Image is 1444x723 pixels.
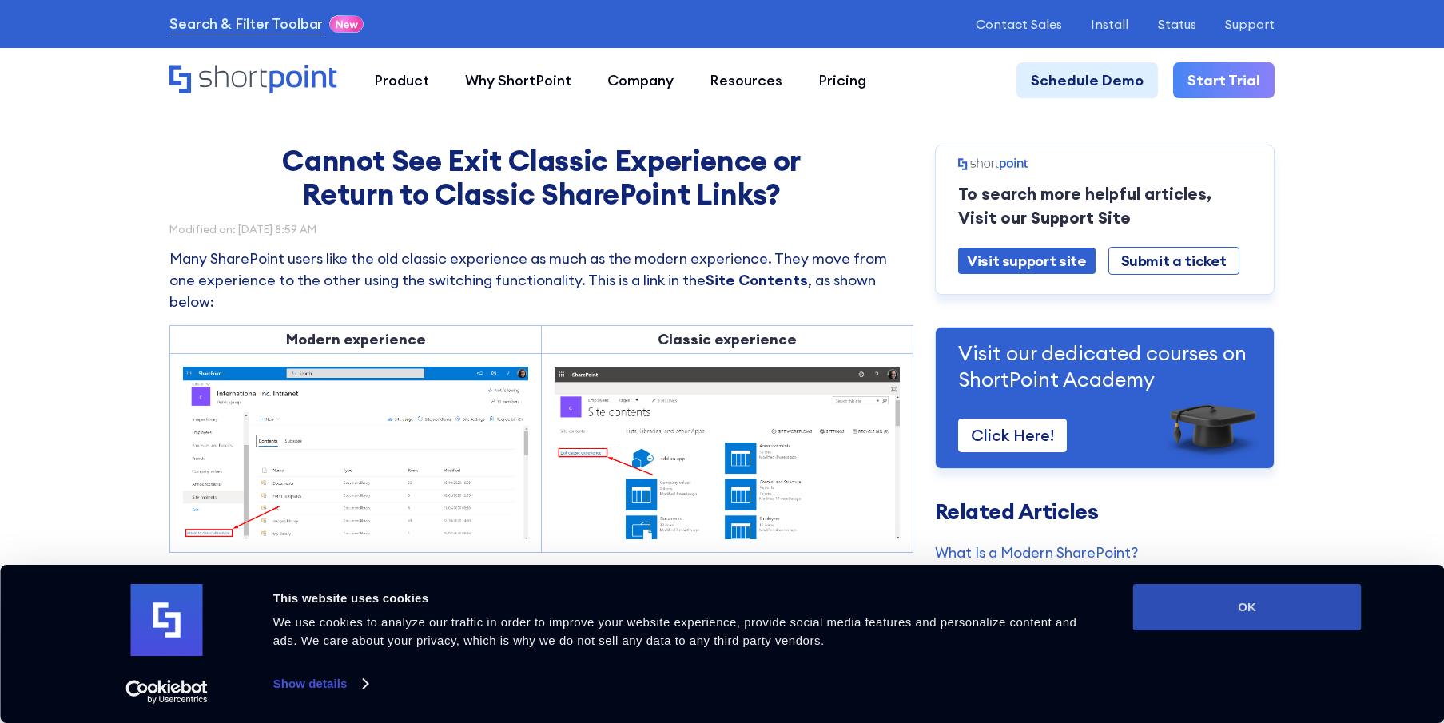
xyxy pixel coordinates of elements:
div: Resources [710,70,782,91]
a: Resources [691,62,800,98]
h3: Related Articles [935,501,1275,522]
a: Install [1091,17,1128,31]
a: Contact Sales [976,17,1062,31]
a: Why ShortPoint [447,62,589,98]
a: Visit support site [958,248,1096,274]
p: Visit our dedicated courses on ShortPoint Academy [958,340,1251,393]
div: Pricing [818,70,866,91]
a: Product [356,62,447,98]
h1: Cannot See Exit Classic Experience or Return to Classic SharePoint Links? [242,145,841,212]
a: Pricing [801,62,885,98]
a: What Is a Modern SharePoint? [935,542,1275,563]
div: This website uses cookies [273,589,1097,608]
img: logo [131,584,203,656]
a: Submit a ticket [1108,247,1240,275]
div: Product [374,70,429,91]
a: Status [1158,17,1196,31]
a: Search & Filter Toolbar [169,13,323,34]
iframe: Chat Widget [1156,538,1444,723]
div: Company [607,70,674,91]
a: Schedule Demo [1016,62,1158,98]
div: Why ShortPoint [465,70,571,91]
button: OK [1133,584,1362,630]
a: Show details [273,672,368,696]
a: Company [589,62,691,98]
div: Modified on: [DATE] 8:59 AM [169,224,913,236]
a: Usercentrics Cookiebot - opens in a new window [97,680,237,704]
strong: Site Contents [706,271,808,289]
strong: Modern experience [286,330,426,348]
p: Many SharePoint users like the old classic experience as much as the modern experience. They move... [169,248,913,312]
a: Click Here! [958,419,1067,452]
span: We use cookies to analyze our traffic in order to improve your website experience, provide social... [273,615,1077,647]
strong: Classic experience [658,330,797,348]
a: Support [1225,17,1275,31]
p: To search more helpful articles, Visit our Support Site [958,182,1251,231]
a: Start Trial [1173,62,1275,98]
a: Home [169,65,337,96]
